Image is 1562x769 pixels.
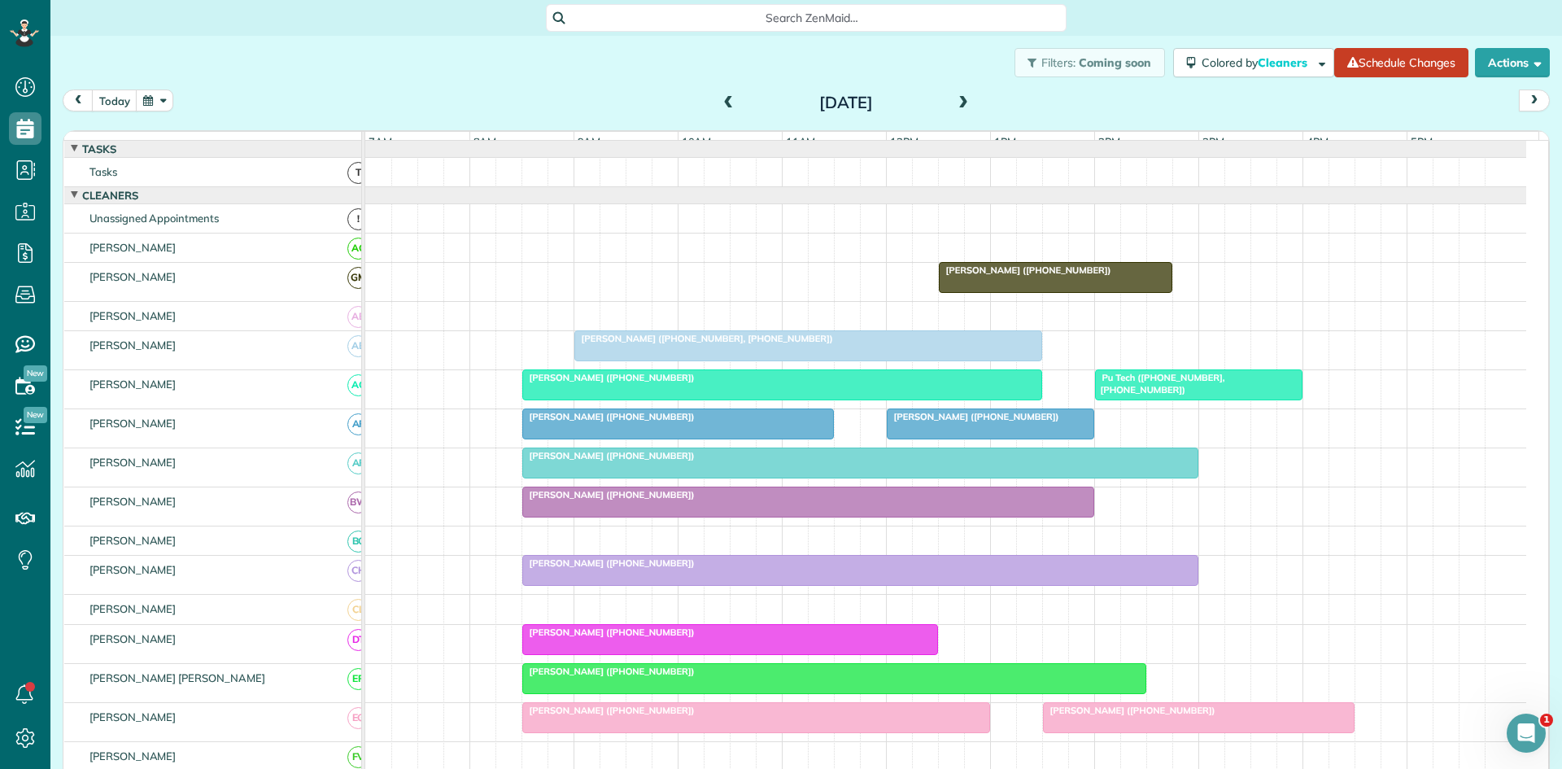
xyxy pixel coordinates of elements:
span: Coming soon [1079,55,1152,70]
span: [PERSON_NAME] [86,417,180,430]
button: Actions [1475,48,1550,77]
button: next [1519,90,1550,111]
span: [PERSON_NAME] ([PHONE_NUMBER]) [521,557,696,569]
span: [PERSON_NAME] [86,339,180,352]
h2: [DATE] [744,94,948,111]
button: today [92,90,137,111]
span: BW [347,492,369,513]
span: [PERSON_NAME] ([PHONE_NUMBER]) [521,489,696,500]
span: [PERSON_NAME] [86,495,180,508]
span: [PERSON_NAME] [86,456,180,469]
span: GM [347,267,369,289]
span: CH [347,560,369,582]
span: [PERSON_NAME] ([PHONE_NUMBER], [PHONE_NUMBER]) [574,333,834,344]
span: CL [347,599,369,621]
span: [PERSON_NAME] ([PHONE_NUMBER]) [938,264,1112,276]
span: 2pm [1095,135,1124,148]
span: [PERSON_NAME] ([PHONE_NUMBER]) [521,372,696,383]
span: 11am [783,135,819,148]
span: [PERSON_NAME] ([PHONE_NUMBER]) [521,411,696,422]
span: Filters: [1041,55,1076,70]
span: [PERSON_NAME] [86,710,180,723]
button: Colored byCleaners [1173,48,1334,77]
span: AF [347,452,369,474]
span: T [347,162,369,184]
span: ! [347,208,369,230]
span: EG [347,707,369,729]
span: DT [347,629,369,651]
span: EP [347,668,369,690]
span: [PERSON_NAME] [86,749,180,762]
span: [PERSON_NAME] ([PHONE_NUMBER]) [521,666,696,677]
span: Cleaners [79,189,142,202]
span: Tasks [79,142,120,155]
span: AB [347,306,369,328]
span: [PERSON_NAME] ([PHONE_NUMBER]) [521,450,696,461]
span: [PERSON_NAME] [86,563,180,576]
span: BC [347,531,369,553]
iframe: Intercom live chat [1507,714,1546,753]
span: [PERSON_NAME] ([PHONE_NUMBER]) [521,705,696,716]
span: AC [347,238,369,260]
span: Colored by [1202,55,1313,70]
span: [PERSON_NAME] [86,241,180,254]
span: [PERSON_NAME] [86,378,180,391]
span: Cleaners [1258,55,1310,70]
span: 1 [1540,714,1553,727]
span: [PERSON_NAME] ([PHONE_NUMBER]) [521,627,696,638]
span: 4pm [1303,135,1332,148]
span: Tasks [86,165,120,178]
a: Schedule Changes [1334,48,1468,77]
span: AF [347,413,369,435]
span: 1pm [991,135,1019,148]
button: prev [63,90,94,111]
span: AC [347,374,369,396]
span: AB [347,335,369,357]
span: 10am [678,135,715,148]
span: [PERSON_NAME] [86,534,180,547]
span: Unassigned Appointments [86,212,222,225]
span: [PERSON_NAME] ([PHONE_NUMBER]) [1042,705,1216,716]
span: New [24,365,47,382]
span: 12pm [887,135,922,148]
span: 3pm [1199,135,1228,148]
span: [PERSON_NAME] [86,309,180,322]
span: [PERSON_NAME] [PERSON_NAME] [86,671,268,684]
span: 8am [470,135,500,148]
span: FV [347,746,369,768]
span: 9am [574,135,604,148]
span: New [24,407,47,423]
span: 7am [365,135,395,148]
span: Pu Tech ([PHONE_NUMBER], [PHONE_NUMBER]) [1094,372,1225,395]
span: [PERSON_NAME] ([PHONE_NUMBER]) [886,411,1060,422]
span: [PERSON_NAME] [86,270,180,283]
span: 5pm [1407,135,1436,148]
span: [PERSON_NAME] [86,602,180,615]
span: [PERSON_NAME] [86,632,180,645]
